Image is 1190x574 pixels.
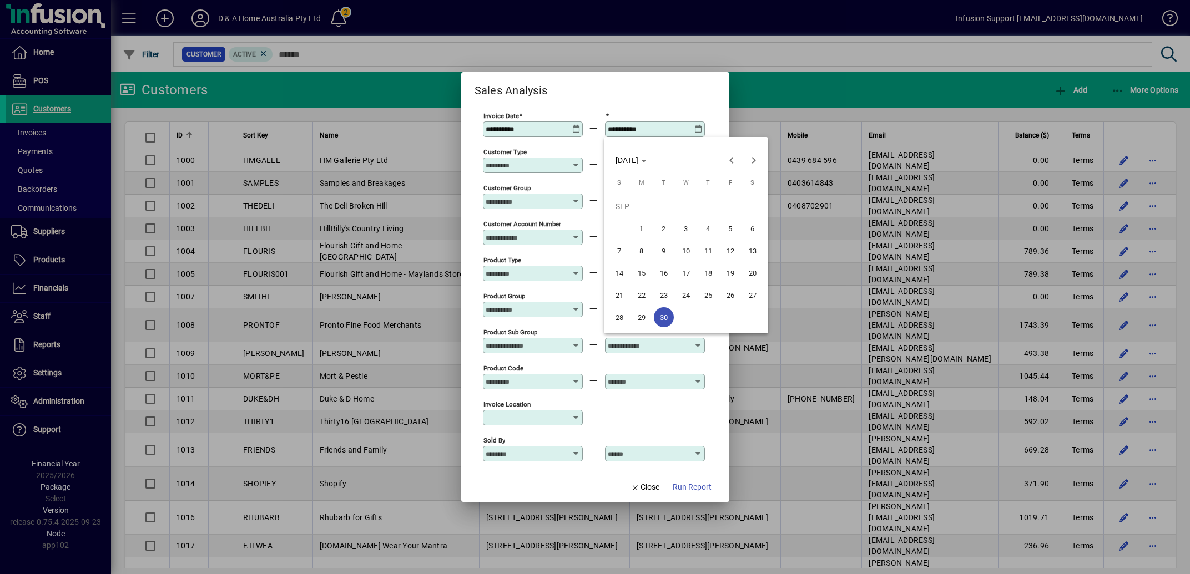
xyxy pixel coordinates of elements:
span: 3 [676,219,696,238]
button: Wed Sep 17 2025 [675,262,697,284]
button: Sat Sep 13 2025 [742,240,764,262]
button: Mon Sep 22 2025 [631,284,653,306]
button: Tue Sep 09 2025 [653,240,675,262]
span: 29 [632,307,652,327]
span: 9 [654,241,674,261]
button: Sat Sep 20 2025 [742,262,764,284]
span: 14 [609,263,629,283]
button: Tue Sep 16 2025 [653,262,675,284]
span: M [639,179,644,186]
button: Fri Sep 05 2025 [719,217,742,240]
button: Thu Sep 04 2025 [697,217,719,240]
span: 2 [654,219,674,238]
button: Wed Sep 10 2025 [675,240,697,262]
button: Wed Sep 24 2025 [675,284,697,306]
button: Choose month and year [611,150,651,170]
span: 5 [720,219,740,238]
span: 1 [632,219,652,238]
button: Tue Sep 23 2025 [653,284,675,306]
button: Mon Sep 08 2025 [631,240,653,262]
span: 26 [720,285,740,305]
button: Sun Sep 21 2025 [608,284,631,306]
span: 15 [632,263,652,283]
button: Thu Sep 11 2025 [697,240,719,262]
button: Thu Sep 18 2025 [697,262,719,284]
button: Sun Sep 07 2025 [608,240,631,262]
span: 21 [609,285,629,305]
button: Thu Sep 25 2025 [697,284,719,306]
button: Tue Sep 02 2025 [653,217,675,240]
span: T [662,179,665,186]
span: 23 [654,285,674,305]
span: 18 [698,263,718,283]
span: 12 [720,241,740,261]
span: 24 [676,285,696,305]
span: 4 [698,219,718,238]
button: Sat Sep 06 2025 [742,217,764,240]
button: Sat Sep 27 2025 [742,284,764,306]
span: [DATE] [616,156,638,165]
span: 7 [609,241,629,261]
button: Tue Sep 30 2025 [653,306,675,328]
button: Mon Sep 15 2025 [631,262,653,284]
button: Wed Sep 03 2025 [675,217,697,240]
span: 30 [654,307,674,327]
span: 11 [698,241,718,261]
span: 19 [720,263,740,283]
span: 25 [698,285,718,305]
button: Sun Sep 14 2025 [608,262,631,284]
button: Previous month [720,149,743,171]
span: 17 [676,263,696,283]
span: 22 [632,285,652,305]
button: Fri Sep 26 2025 [719,284,742,306]
button: Fri Sep 12 2025 [719,240,742,262]
span: 27 [743,285,763,305]
span: 6 [743,219,763,238]
button: Sun Sep 28 2025 [608,306,631,328]
span: 20 [743,263,763,283]
button: Next month [743,149,765,171]
span: 28 [609,307,629,327]
span: 16 [654,263,674,283]
span: F [729,179,732,186]
span: 10 [676,241,696,261]
button: Mon Sep 29 2025 [631,306,653,328]
button: Fri Sep 19 2025 [719,262,742,284]
td: SEP [608,195,764,217]
span: 8 [632,241,652,261]
span: 13 [743,241,763,261]
button: Mon Sep 01 2025 [631,217,653,240]
span: T [706,179,710,186]
span: S [617,179,621,186]
span: W [683,179,689,186]
span: S [750,179,754,186]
